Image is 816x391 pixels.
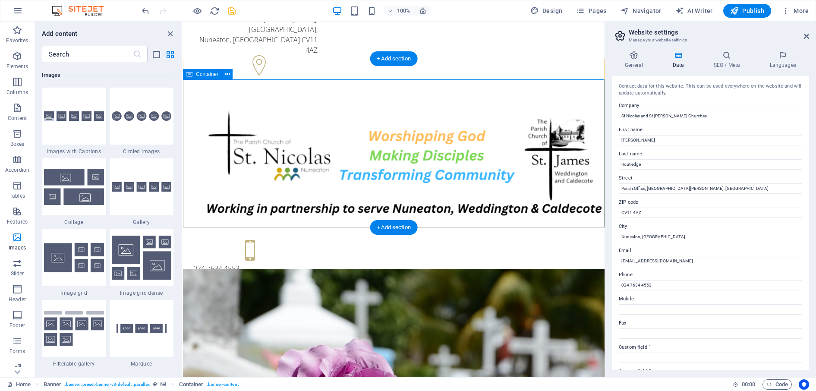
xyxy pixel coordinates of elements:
span: AI Writer [675,6,713,15]
p: Columns [6,89,28,96]
i: Undo: Edit headline (Ctrl+Z) [141,6,151,16]
span: Click to select. Double-click to edit [44,379,62,390]
img: Editor Logo [50,6,114,16]
i: This element is a customizable preset [153,382,157,387]
img: image-grid-dense.svg [112,236,172,280]
h4: Data [659,51,700,69]
h4: General [612,51,659,69]
h2: Website settings [629,28,809,36]
label: Phone [619,270,802,280]
img: gallery.svg [112,182,172,192]
button: list-view [151,49,161,60]
span: Marquee [110,360,174,367]
span: Click to select. Double-click to edit [179,379,203,390]
i: On resize automatically adjust zoom level to fit chosen device. [419,7,427,15]
button: More [778,4,812,18]
div: Contact data for this website. This can be used everywhere on the website and will update automat... [619,83,802,97]
span: Collage [42,219,106,226]
label: Custom field 2 [619,366,802,377]
span: Gallery [110,219,174,226]
img: images-circled.svg [112,111,172,121]
span: : [748,381,749,388]
button: Design [527,4,566,18]
button: undo [140,6,151,16]
div: Design (Ctrl+Alt+Y) [527,4,566,18]
div: Circled images [110,88,174,155]
label: First name [619,125,802,135]
button: grid-view [165,49,175,60]
span: Images with Captions [42,148,106,155]
p: Content [8,115,27,122]
div: Gallery [110,158,174,226]
p: Boxes [10,141,25,148]
span: Filterable gallery [42,360,106,367]
label: Custom field 1 [619,342,802,353]
label: Fax [619,318,802,328]
div: + Add section [370,51,418,66]
label: City [619,221,802,232]
div: + Add section [370,220,418,235]
span: 00 00 [742,379,755,390]
button: Pages [573,4,610,18]
button: Navigator [617,4,665,18]
label: ZIP code [619,197,802,208]
span: Image grid dense [110,290,174,296]
span: Publish [730,6,764,15]
i: Reload page [210,6,220,16]
input: Search [42,46,133,63]
button: save [227,6,237,16]
label: Mobile [619,294,802,304]
div: Filterable gallery [42,300,106,367]
h4: SEO / Meta [700,51,756,69]
div: Images with Captions [42,88,106,155]
label: Last name [619,149,802,159]
img: images-with-captions.svg [44,111,104,121]
a: Click to cancel selection. Double-click to open Pages [7,379,31,390]
p: Features [7,218,28,225]
span: Navigator [621,6,662,15]
img: marquee.svg [112,309,172,348]
p: Accordion [5,167,29,173]
i: Save (Ctrl+S) [227,6,237,16]
p: Slider [11,270,24,277]
button: 100% [384,6,414,16]
nav: breadcrumb [44,379,239,390]
span: Pages [576,6,606,15]
span: More [781,6,809,15]
div: Marquee [110,300,174,367]
label: Email [619,246,802,256]
p: Header [9,296,26,303]
img: gallery-filterable.svg [44,311,104,346]
span: Container [196,72,218,77]
button: AI Writer [672,4,716,18]
h6: Add content [42,28,78,39]
span: Design [530,6,563,15]
div: Collage [42,158,106,226]
button: Code [762,379,792,390]
i: This element contains a background [161,382,166,387]
label: Street [619,173,802,183]
span: Circled images [110,148,174,155]
button: close panel [165,28,175,39]
span: . banner-content [207,379,238,390]
div: Image grid [42,229,106,296]
button: Publish [723,4,771,18]
p: Images [9,244,26,251]
h6: 100% [397,6,410,16]
img: collage.svg [44,169,104,205]
button: reload [209,6,220,16]
p: Favorites [6,37,28,44]
span: Image grid [42,290,106,296]
div: Image grid dense [110,229,174,296]
label: Company [619,101,802,111]
p: Footer [9,322,25,329]
span: . banner .preset-banner-v3-default .parallax [65,379,150,390]
p: Elements [6,63,28,70]
p: Forms [9,348,25,355]
h6: Images [42,70,173,80]
button: Usercentrics [799,379,809,390]
p: Tables [9,192,25,199]
img: image-grid.svg [44,243,104,272]
h4: Languages [756,51,809,69]
span: Code [766,379,788,390]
